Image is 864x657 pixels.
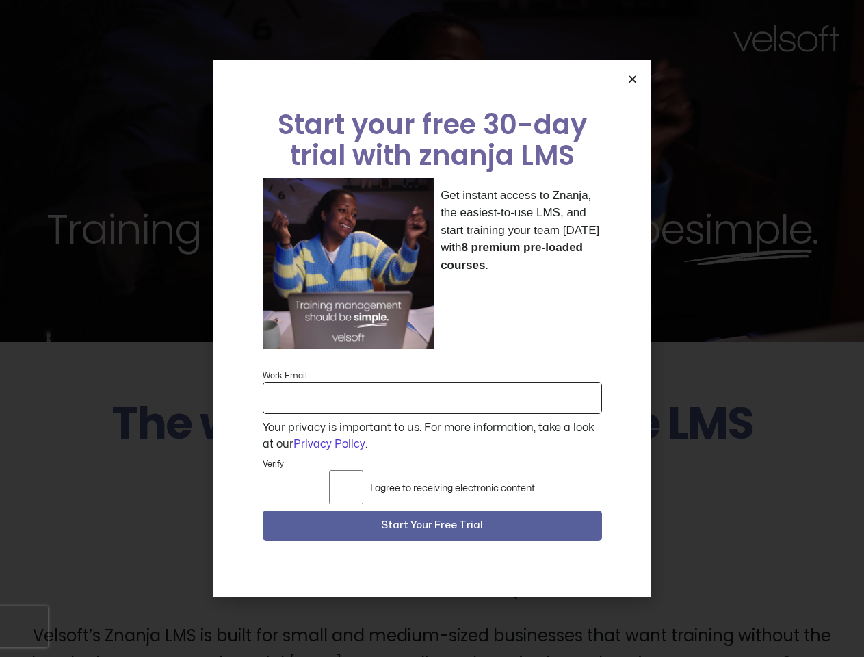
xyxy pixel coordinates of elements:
[293,439,365,450] a: Privacy Policy
[261,420,603,452] div: Your privacy is important to us. For more information, take a look at our .
[370,483,535,493] label: I agree to receiving electronic content
[263,109,602,171] h2: Start your free 30-day trial with znanja LMS
[263,458,284,470] label: Verify
[263,178,434,350] img: a woman sitting at her laptop dancing
[441,187,601,274] p: Get instant access to Znanja, the easiest-to-use LMS, and start training your team [DATE] with .
[263,370,307,382] label: Work Email
[627,74,638,84] a: Close
[441,241,583,272] strong: 8 premium pre-loaded courses
[381,517,483,534] span: Start Your Free Trial
[263,511,602,541] button: Start Your Free Trial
